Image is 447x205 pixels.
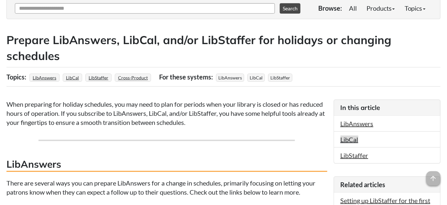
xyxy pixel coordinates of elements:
[6,157,327,172] h3: LibAnswers
[400,2,431,15] a: Topics
[247,74,265,82] span: LibCal
[344,2,362,15] a: All
[341,181,386,188] span: Related articles
[6,100,327,127] p: When preparing for holiday schedules, you may need to plan for periods when your library is close...
[341,120,374,127] a: LibAnswers
[426,171,441,186] span: arrow_upward
[268,74,292,82] span: LibStaffer
[32,73,57,82] a: LibAnswers
[6,32,441,64] h2: Prepare LibAnswers, LibCal, and/or LibStaffer for holidays or changing schedules
[159,71,214,83] div: For these systems:
[6,71,28,83] div: Topics:
[341,151,368,159] a: LibStaffer
[216,74,244,82] span: LibAnswers
[88,73,109,82] a: LibStaffer
[426,172,441,180] a: arrow_upward
[6,178,327,197] p: There are several ways you can prepare LibAnswers for a change in schedules, primarily focusing o...
[65,73,80,82] a: LibCal
[341,103,434,112] h3: In this article
[341,136,358,143] a: LibCal
[117,73,149,82] a: Cross-Product
[318,4,342,13] p: Browse:
[280,3,300,14] button: Search
[362,2,400,15] a: Products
